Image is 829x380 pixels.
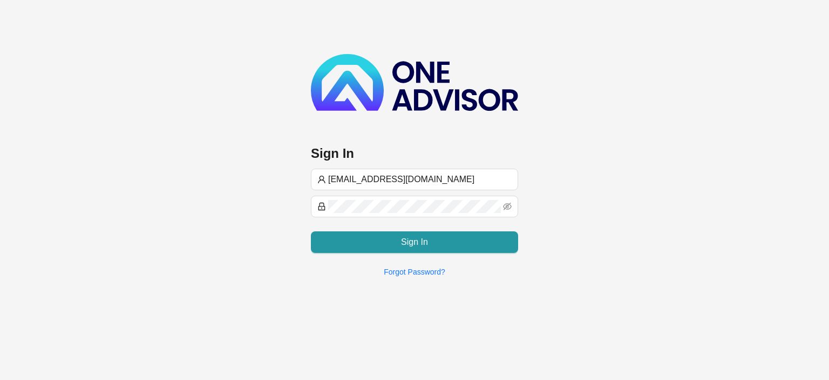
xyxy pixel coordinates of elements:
h3: Sign In [311,145,518,162]
input: Username [328,173,512,186]
span: user [317,175,326,184]
span: Sign In [401,236,428,249]
span: lock [317,202,326,211]
button: Sign In [311,231,518,253]
img: b89e593ecd872904241dc73b71df2e41-logo-dark.svg [311,54,518,111]
span: eye-invisible [503,202,512,211]
a: Forgot Password? [384,268,445,276]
